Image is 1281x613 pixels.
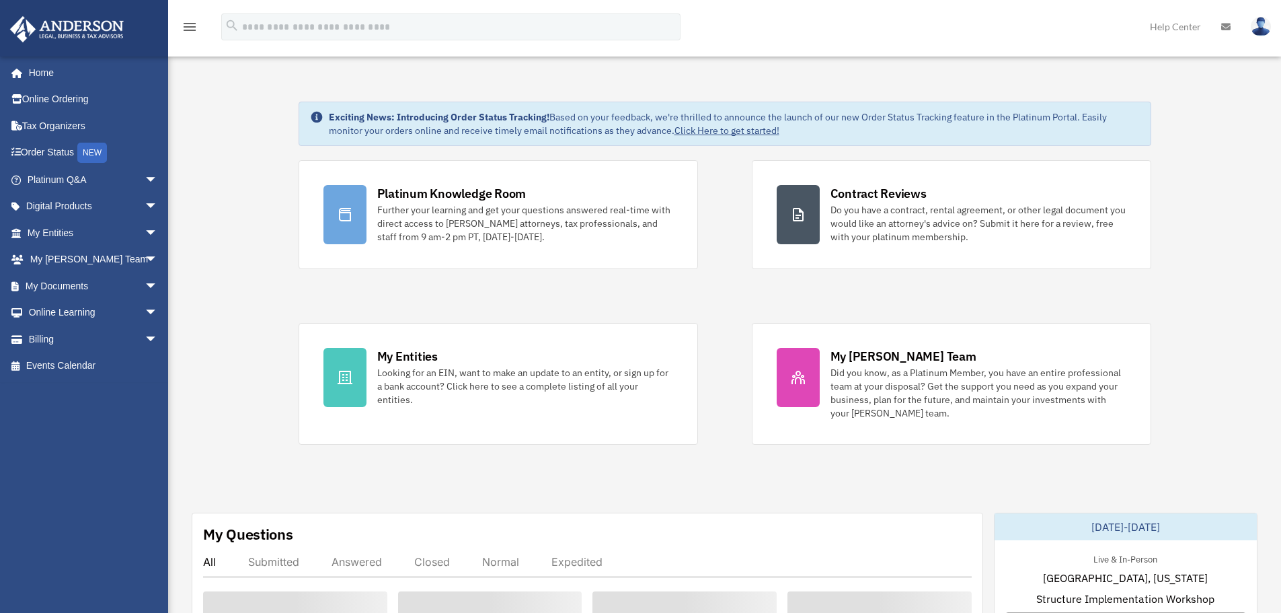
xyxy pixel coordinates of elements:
i: search [225,18,239,33]
div: My Entities [377,348,438,365]
span: [GEOGRAPHIC_DATA], [US_STATE] [1043,570,1208,586]
div: Submitted [248,555,299,569]
div: Looking for an EIN, want to make an update to an entity, or sign up for a bank account? Click her... [377,366,673,406]
a: Online Learningarrow_drop_down [9,299,178,326]
div: Contract Reviews [830,185,927,202]
div: Live & In-Person [1083,551,1168,565]
span: arrow_drop_down [145,193,171,221]
div: [DATE]-[DATE] [995,513,1257,540]
img: Anderson Advisors Platinum Portal [6,16,128,42]
div: My [PERSON_NAME] Team [830,348,976,365]
a: Home [9,59,171,86]
div: Expedited [551,555,603,569]
span: arrow_drop_down [145,273,171,300]
a: Online Ordering [9,86,178,113]
div: NEW [77,143,107,163]
span: arrow_drop_down [145,326,171,353]
a: Order StatusNEW [9,139,178,167]
img: User Pic [1251,17,1271,36]
span: arrow_drop_down [145,299,171,327]
span: arrow_drop_down [145,166,171,194]
span: arrow_drop_down [145,246,171,274]
a: My Entitiesarrow_drop_down [9,219,178,246]
div: Further your learning and get your questions answered real-time with direct access to [PERSON_NAM... [377,203,673,244]
span: Structure Implementation Workshop [1036,591,1214,607]
div: My Questions [203,524,293,544]
a: Tax Organizers [9,112,178,139]
a: My Entities Looking for an EIN, want to make an update to an entity, or sign up for a bank accoun... [299,323,698,445]
a: Contract Reviews Do you have a contract, rental agreement, or other legal document you would like... [752,160,1151,269]
a: menu [182,24,198,35]
i: menu [182,19,198,35]
a: Click Here to get started! [674,124,779,137]
div: All [203,555,216,569]
a: My [PERSON_NAME] Teamarrow_drop_down [9,246,178,273]
a: My Documentsarrow_drop_down [9,273,178,299]
div: Platinum Knowledge Room [377,185,527,202]
a: Platinum Q&Aarrow_drop_down [9,166,178,193]
a: My [PERSON_NAME] Team Did you know, as a Platinum Member, you have an entire professional team at... [752,323,1151,445]
div: Answered [332,555,382,569]
a: Platinum Knowledge Room Further your learning and get your questions answered real-time with dire... [299,160,698,269]
a: Digital Productsarrow_drop_down [9,193,178,220]
span: arrow_drop_down [145,219,171,247]
a: Events Calendar [9,353,178,380]
div: Based on your feedback, we're thrilled to announce the launch of our new Order Status Tracking fe... [329,110,1140,137]
div: Normal [482,555,519,569]
div: Closed [414,555,450,569]
strong: Exciting News: Introducing Order Status Tracking! [329,111,549,123]
div: Did you know, as a Platinum Member, you have an entire professional team at your disposal? Get th... [830,366,1126,420]
a: Billingarrow_drop_down [9,326,178,353]
div: Do you have a contract, rental agreement, or other legal document you would like an attorney's ad... [830,203,1126,244]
